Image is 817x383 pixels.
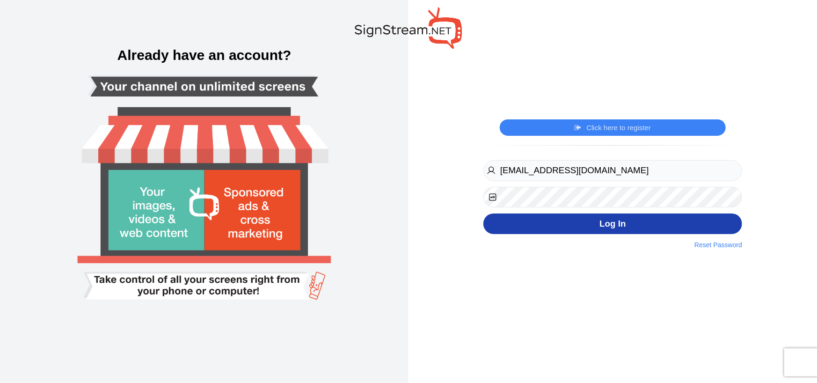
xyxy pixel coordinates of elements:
[575,123,651,133] a: Click here to register
[483,214,742,235] button: Log In
[9,48,399,62] h3: Already have an account?
[48,18,360,365] img: Smart tv login
[694,240,742,250] a: Reset Password
[355,7,462,49] img: SignStream.NET
[483,160,742,181] input: Username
